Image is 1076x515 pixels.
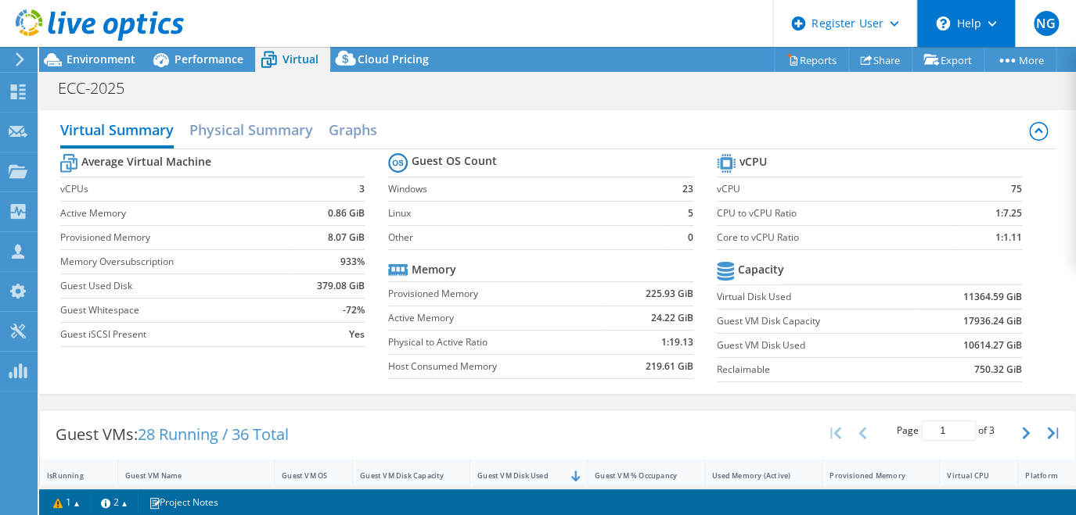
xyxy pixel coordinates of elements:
[138,492,229,512] a: Project Notes
[51,80,149,97] h1: ECC-2025
[661,334,693,350] b: 1:19.13
[358,52,429,66] span: Cloud Pricing
[912,48,984,72] a: Export
[740,154,767,170] b: vCPU
[81,154,211,170] b: Average Virtual Machine
[947,470,991,481] div: Virtual CPU
[412,153,497,169] b: Guest OS Count
[60,181,292,197] label: vCPUs
[717,181,952,197] label: vCPU
[738,262,784,277] b: Capacity
[40,410,304,459] div: Guest VMs:
[175,52,243,66] span: Performance
[688,206,693,221] b: 5
[388,334,605,350] label: Physical to Active Ratio
[995,206,1022,221] b: 1:7.25
[921,420,976,441] input: jump to page
[388,206,665,221] label: Linux
[963,289,1022,305] b: 11364.59 GiB
[712,470,796,481] div: Used Memory (Active)
[829,470,913,481] div: Provisioned Memory
[60,206,292,221] label: Active Memory
[360,470,444,481] div: Guest VM Disk Capacity
[189,114,313,145] h2: Physical Summary
[1034,11,1059,36] span: NG
[282,470,326,481] div: Guest VM OS
[125,470,248,481] div: Guest VM Name
[343,302,365,318] b: -72%
[936,16,950,30] svg: \n
[995,230,1022,245] b: 1:1.11
[60,114,174,148] h2: Virtual Summary
[359,181,365,197] b: 3
[317,278,365,294] b: 379.08 GiB
[388,181,665,197] label: Windows
[60,230,292,245] label: Provisioned Memory
[329,114,377,145] h2: Graphs
[388,359,605,374] label: Host Consumed Memory
[1025,470,1071,481] div: Platform
[848,48,912,72] a: Share
[388,286,605,302] label: Provisioned Memory
[60,327,292,342] label: Guest iSCSI Present
[60,254,292,270] label: Memory Oversubscription
[328,206,365,221] b: 0.86 GiB
[60,302,292,318] label: Guest Whitespace
[90,492,139,512] a: 2
[897,420,995,441] span: Page of
[688,230,693,245] b: 0
[388,230,665,245] label: Other
[477,470,561,481] div: Guest VM Disk Used
[47,470,92,481] div: IsRunning
[963,338,1022,353] b: 10614.27 GiB
[984,48,1056,72] a: More
[42,492,91,512] a: 1
[67,52,135,66] span: Environment
[974,362,1022,377] b: 750.32 GiB
[717,289,916,305] label: Virtual Disk Used
[340,254,365,270] b: 933%
[60,278,292,294] label: Guest Used Disk
[282,52,318,66] span: Virtual
[388,310,605,326] label: Active Memory
[412,262,456,277] b: Memory
[349,327,365,342] b: Yes
[717,338,916,353] label: Guest VM Disk Used
[774,48,849,72] a: Reports
[717,313,916,329] label: Guest VM Disk Capacity
[717,230,952,245] label: Core to vCPU Ratio
[717,206,952,221] label: CPU to vCPU Ratio
[682,181,693,197] b: 23
[651,310,693,326] b: 24.22 GiB
[989,424,995,437] span: 3
[595,470,678,481] div: Guest VM % Occupancy
[328,230,365,245] b: 8.07 GiB
[646,359,693,374] b: 219.61 GiB
[717,362,916,377] label: Reclaimable
[138,424,289,445] span: 28 Running / 36 Total
[963,313,1022,329] b: 17936.24 GiB
[646,286,693,302] b: 225.93 GiB
[1011,181,1022,197] b: 75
